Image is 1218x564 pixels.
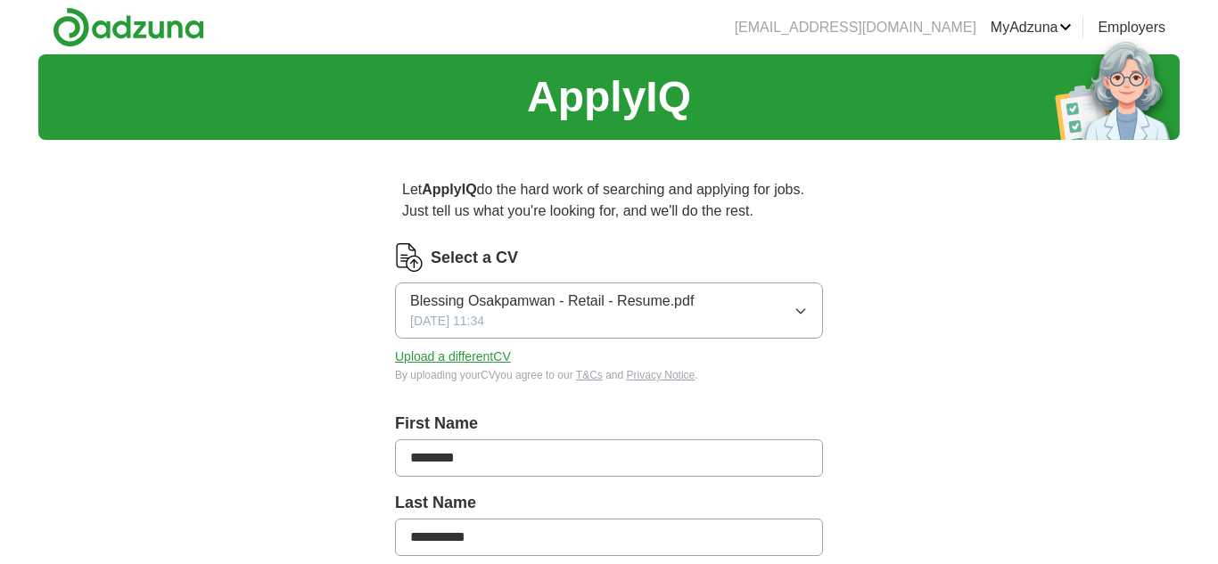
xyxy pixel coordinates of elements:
img: Adzuna logo [53,7,204,47]
span: Blessing Osakpamwan - Retail - Resume.pdf [410,290,694,312]
div: By uploading your CV you agree to our and . [395,367,823,383]
strong: ApplyIQ [422,182,476,197]
a: Employers [1098,17,1165,38]
a: MyAdzuna [991,17,1073,38]
span: [DATE] 11:34 [410,312,484,331]
label: Last Name [395,491,823,515]
li: [EMAIL_ADDRESS][DOMAIN_NAME] [735,17,976,38]
label: Select a CV [431,246,518,270]
a: Privacy Notice [627,369,695,381]
a: T&Cs [576,369,603,381]
label: First Name [395,412,823,436]
h1: ApplyIQ [527,65,691,129]
p: Let do the hard work of searching and applying for jobs. Just tell us what you're looking for, an... [395,172,823,229]
img: CV Icon [395,243,424,272]
button: Upload a differentCV [395,347,511,366]
button: Blessing Osakpamwan - Retail - Resume.pdf[DATE] 11:34 [395,282,823,339]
